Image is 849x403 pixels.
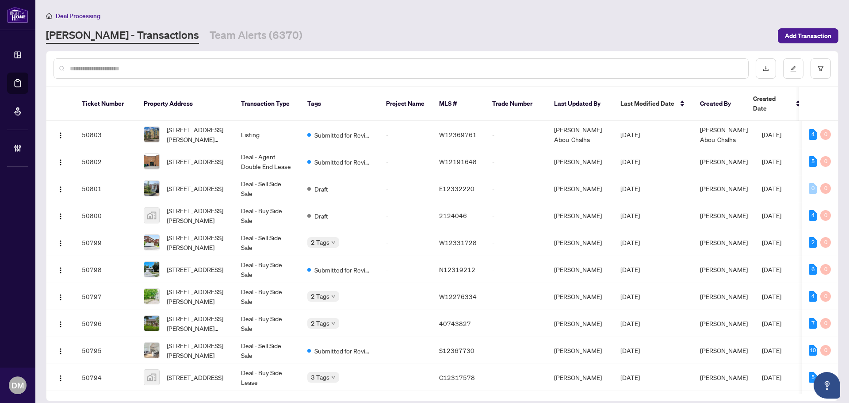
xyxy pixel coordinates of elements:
div: 0 [820,183,831,194]
td: - [485,310,547,337]
td: 50796 [75,310,137,337]
td: 50800 [75,202,137,229]
th: Last Updated By [547,87,613,121]
img: thumbnail-img [144,343,159,358]
td: Deal - Buy Side Sale [234,202,300,229]
span: [DATE] [762,346,781,354]
button: Logo [54,208,68,223]
span: [PERSON_NAME] [700,211,748,219]
span: Draft [314,211,328,221]
button: filter [811,58,831,79]
button: Logo [54,127,68,142]
img: Logo [57,186,64,193]
span: [STREET_ADDRESS][PERSON_NAME] [167,287,227,306]
span: edit [790,65,796,72]
span: [STREET_ADDRESS] [167,265,223,274]
div: 7 [809,318,817,329]
span: [DATE] [620,211,640,219]
span: [STREET_ADDRESS][PERSON_NAME][PERSON_NAME] [167,125,227,144]
span: [DATE] [762,319,781,327]
img: Logo [57,159,64,166]
span: [DATE] [620,238,640,246]
img: thumbnail-img [144,208,159,223]
td: - [485,121,547,148]
span: Last Modified Date [620,99,674,108]
span: Submitted for Review [314,346,372,356]
td: Deal - Sell Side Sale [234,175,300,202]
div: 4 [809,291,817,302]
span: [STREET_ADDRESS][PERSON_NAME] [167,233,227,252]
td: [PERSON_NAME] [547,337,613,364]
td: 50794 [75,364,137,391]
button: Add Transaction [778,28,838,43]
img: thumbnail-img [144,316,159,331]
div: 4 [809,210,817,221]
span: [STREET_ADDRESS][PERSON_NAME] [167,341,227,360]
span: [DATE] [620,346,640,354]
span: down [331,240,336,245]
th: MLS # [432,87,485,121]
button: Logo [54,262,68,276]
span: 3 Tags [311,372,329,382]
th: Trade Number [485,87,547,121]
span: [DATE] [762,157,781,165]
td: 50797 [75,283,137,310]
span: [DATE] [620,292,640,300]
span: [DATE] [620,319,640,327]
img: thumbnail-img [144,181,159,196]
div: 0 [820,210,831,221]
span: [DATE] [620,157,640,165]
span: [DATE] [620,265,640,273]
span: [DATE] [762,211,781,219]
button: Logo [54,289,68,303]
span: [DATE] [762,184,781,192]
span: Deal Processing [56,12,100,20]
button: Logo [54,343,68,357]
span: [DATE] [762,373,781,381]
td: - [379,364,432,391]
td: - [485,283,547,310]
td: [PERSON_NAME] [547,229,613,256]
div: 0 [820,345,831,356]
span: DM [11,379,24,391]
td: [PERSON_NAME] [547,310,613,337]
img: thumbnail-img [144,127,159,142]
span: [STREET_ADDRESS] [167,372,223,382]
img: Logo [57,213,64,220]
td: Deal - Buy Side Sale [234,283,300,310]
span: 2 Tags [311,291,329,301]
td: - [379,283,432,310]
span: W12331728 [439,238,477,246]
th: Transaction Type [234,87,300,121]
td: [PERSON_NAME] [547,283,613,310]
span: [PERSON_NAME] [700,184,748,192]
th: Property Address [137,87,234,121]
td: 50802 [75,148,137,175]
td: - [379,148,432,175]
span: [DATE] [620,373,640,381]
th: Tags [300,87,379,121]
div: 6 [809,264,817,275]
span: 2 Tags [311,237,329,247]
img: Logo [57,375,64,382]
span: W12191648 [439,157,477,165]
img: Logo [57,348,64,355]
span: [PERSON_NAME] [700,346,748,354]
span: [PERSON_NAME] Abou-Chalha [700,126,748,143]
span: home [46,13,52,19]
td: [PERSON_NAME] Abou-Chalha [547,121,613,148]
span: Add Transaction [785,29,831,43]
td: Deal - Buy Side Sale [234,256,300,283]
div: 0 [820,129,831,140]
span: down [331,375,336,380]
td: 50799 [75,229,137,256]
th: Project Name [379,87,432,121]
button: Logo [54,181,68,196]
span: Submitted for Review [314,157,372,167]
div: 10 [809,345,817,356]
span: down [331,321,336,326]
img: logo [7,7,28,23]
td: Deal - Sell Side Sale [234,229,300,256]
span: [STREET_ADDRESS][PERSON_NAME] [167,206,227,225]
td: 50801 [75,175,137,202]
